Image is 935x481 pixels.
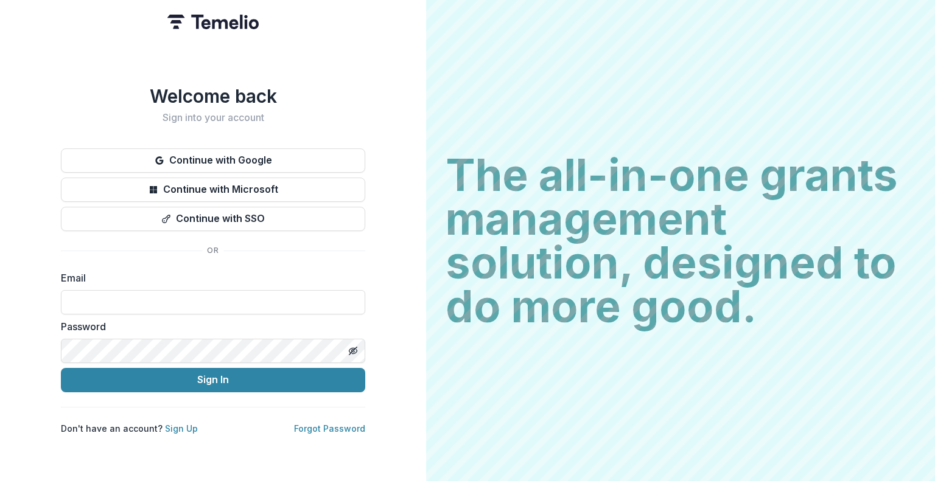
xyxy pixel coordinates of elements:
button: Continue with SSO [61,207,365,231]
label: Password [61,319,358,334]
label: Email [61,271,358,285]
button: Toggle password visibility [343,341,363,361]
a: Forgot Password [294,423,365,434]
button: Continue with Microsoft [61,178,365,202]
a: Sign Up [165,423,198,434]
h2: Sign into your account [61,112,365,123]
h1: Welcome back [61,85,365,107]
img: Temelio [167,15,259,29]
button: Sign In [61,368,365,392]
p: Don't have an account? [61,422,198,435]
button: Continue with Google [61,148,365,173]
